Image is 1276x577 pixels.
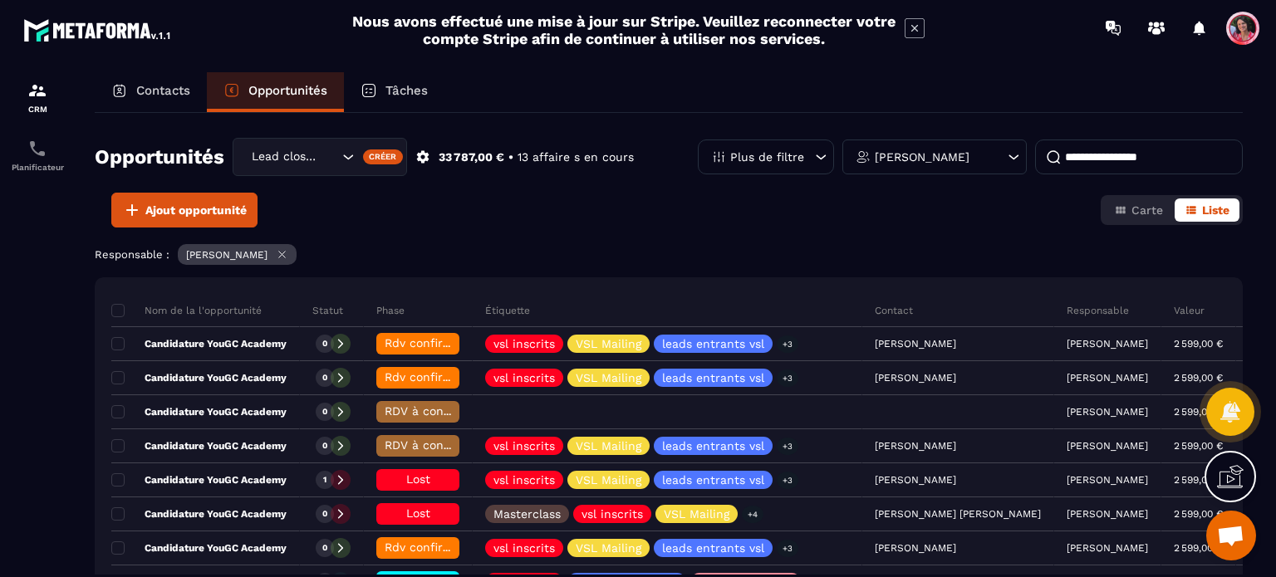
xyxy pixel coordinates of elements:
[111,439,287,452] p: Candidature YouGC Academy
[111,193,258,227] button: Ajout opportunité
[111,473,287,487] p: Candidature YouGC Academy
[1206,511,1256,560] div: Ouvrir le chat
[351,12,896,47] h2: Nous avons effectué une mise à jour sur Stripe. Veuillez reconnecter votre compte Stripe afin de ...
[385,404,524,418] span: RDV à conf. A RAPPELER
[1067,440,1148,452] p: [PERSON_NAME]
[493,338,555,350] p: vsl inscrits
[406,472,430,486] span: Lost
[145,202,247,218] span: Ajout opportunité
[4,163,71,172] p: Planificateur
[518,149,634,165] p: 13 affaire s en cours
[1067,508,1148,520] p: [PERSON_NAME]
[4,105,71,114] p: CRM
[576,372,641,384] p: VSL Mailing
[1175,198,1239,222] button: Liste
[136,83,190,98] p: Contacts
[777,472,798,489] p: +3
[1174,338,1223,350] p: 2 599,00 €
[777,438,798,455] p: +3
[27,139,47,159] img: scheduler
[508,149,513,165] p: •
[777,335,798,353] p: +3
[27,81,47,100] img: formation
[1067,406,1148,418] p: [PERSON_NAME]
[662,372,764,384] p: leads entrants vsl
[322,406,327,418] p: 0
[95,140,224,174] h2: Opportunités
[1067,372,1148,384] p: [PERSON_NAME]
[95,72,207,112] a: Contacts
[363,149,404,164] div: Créer
[322,542,327,554] p: 0
[322,372,327,384] p: 0
[875,304,913,317] p: Contact
[576,440,641,452] p: VSL Mailing
[322,338,327,350] p: 0
[344,72,444,112] a: Tâches
[248,83,327,98] p: Opportunités
[207,72,344,112] a: Opportunités
[111,304,262,317] p: Nom de la l'opportunité
[385,540,478,554] span: Rdv confirmé ✅
[742,506,763,523] p: +4
[662,542,764,554] p: leads entrants vsl
[111,337,287,350] p: Candidature YouGC Academy
[111,371,287,384] p: Candidature YouGC Academy
[493,474,555,486] p: vsl inscrits
[439,149,504,165] p: 33 787,00 €
[385,438,524,452] span: RDV à conf. A RAPPELER
[4,68,71,126] a: formationformationCRM
[1067,474,1148,486] p: [PERSON_NAME]
[385,83,428,98] p: Tâches
[312,304,343,317] p: Statut
[1067,542,1148,554] p: [PERSON_NAME]
[111,507,287,521] p: Candidature YouGC Academy
[1202,203,1229,217] span: Liste
[1104,198,1173,222] button: Carte
[1067,304,1129,317] p: Responsable
[95,248,169,261] p: Responsable :
[1174,542,1223,554] p: 2 599,00 €
[730,151,804,163] p: Plus de filtre
[322,440,327,452] p: 0
[1067,338,1148,350] p: [PERSON_NAME]
[23,15,173,45] img: logo
[875,151,969,163] p: [PERSON_NAME]
[233,138,407,176] div: Search for option
[662,474,764,486] p: leads entrants vsl
[111,541,287,555] p: Candidature YouGC Academy
[1174,440,1223,452] p: 2 599,00 €
[322,508,327,520] p: 0
[1174,508,1223,520] p: 2 599,00 €
[493,508,561,520] p: Masterclass
[664,508,729,520] p: VSL Mailing
[1174,406,1223,418] p: 2 599,00 €
[385,370,478,384] span: Rdv confirmé ✅
[582,508,643,520] p: vsl inscrits
[1174,372,1223,384] p: 2 599,00 €
[385,336,478,350] span: Rdv confirmé ✅
[576,542,641,554] p: VSL Mailing
[662,338,764,350] p: leads entrants vsl
[4,126,71,184] a: schedulerschedulerPlanificateur
[485,304,530,317] p: Étiquette
[111,405,287,418] p: Candidature YouGC Academy
[493,440,555,452] p: vsl inscrits
[576,474,641,486] p: VSL Mailing
[777,540,798,557] p: +3
[248,148,321,166] span: Lead closing
[1131,203,1163,217] span: Carte
[777,369,798,387] p: +3
[323,474,326,486] p: 1
[1174,474,1223,486] p: 2 599,00 €
[1174,304,1205,317] p: Valeur
[493,372,555,384] p: vsl inscrits
[662,440,764,452] p: leads entrants vsl
[321,148,338,166] input: Search for option
[493,542,555,554] p: vsl inscrits
[186,249,267,261] p: [PERSON_NAME]
[376,304,405,317] p: Phase
[576,338,641,350] p: VSL Mailing
[406,506,430,520] span: Lost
